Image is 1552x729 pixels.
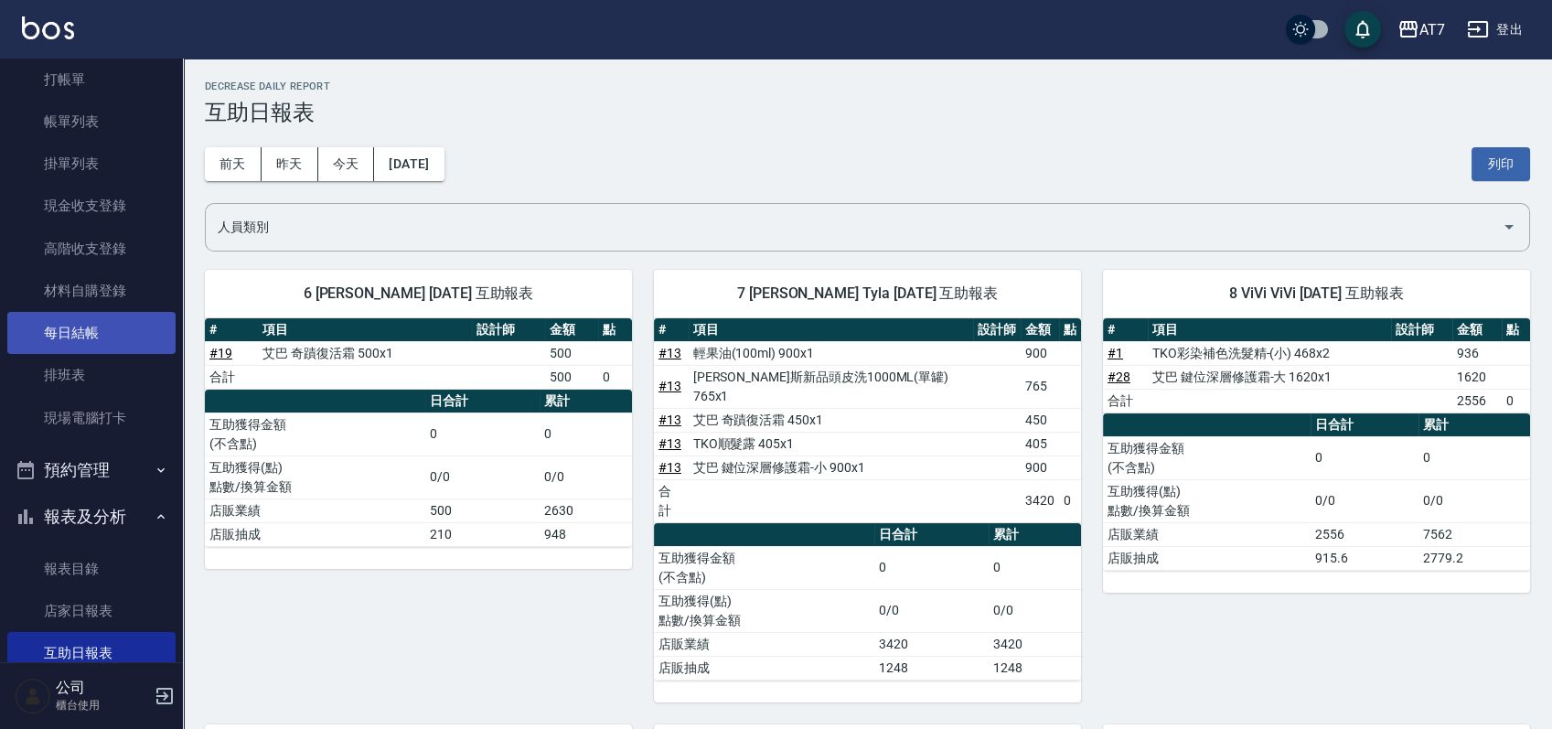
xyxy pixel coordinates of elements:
[1021,318,1059,342] th: 金額
[7,354,176,396] a: 排班表
[205,318,258,342] th: #
[989,546,1081,589] td: 0
[654,656,874,680] td: 店販抽成
[205,456,425,499] td: 互助獲得(點) 點數/換算金額
[1103,546,1311,570] td: 店販抽成
[874,589,989,632] td: 0/0
[658,460,681,475] a: #13
[1502,318,1530,342] th: 點
[540,456,632,499] td: 0/0
[654,632,874,656] td: 店販業績
[658,413,681,427] a: #13
[56,679,149,697] h5: 公司
[540,499,632,522] td: 2630
[7,590,176,632] a: 店家日報表
[545,365,598,389] td: 500
[989,523,1081,547] th: 累計
[1021,341,1059,365] td: 900
[1148,318,1391,342] th: 項目
[205,100,1530,125] h3: 互助日報表
[1103,436,1311,479] td: 互助獲得金額 (不含點)
[1125,284,1508,303] span: 8 ViVi ViVi [DATE] 互助報表
[22,16,74,39] img: Logo
[874,546,989,589] td: 0
[205,413,425,456] td: 互助獲得金額 (不含點)
[1311,522,1418,546] td: 2556
[425,413,540,456] td: 0
[1059,318,1081,342] th: 點
[213,211,1494,243] input: 人員名稱
[689,456,974,479] td: 艾巴 鍵位深層修護霜-小 900x1
[654,523,1081,681] table: a dense table
[56,697,149,713] p: 櫃台使用
[1103,522,1311,546] td: 店販業績
[676,284,1059,303] span: 7 [PERSON_NAME] Tyla [DATE] 互助報表
[545,341,598,365] td: 500
[1472,147,1530,181] button: 列印
[1460,13,1530,47] button: 登出
[989,589,1081,632] td: 0/0
[689,341,974,365] td: 輕果油(100ml) 900x1
[205,522,425,546] td: 店販抽成
[874,523,989,547] th: 日合計
[205,390,632,547] table: a dense table
[1344,11,1381,48] button: save
[227,284,610,303] span: 6 [PERSON_NAME] [DATE] 互助報表
[689,408,974,432] td: 艾巴 奇蹟復活霜 450x1
[654,479,689,522] td: 合計
[689,318,974,342] th: 項目
[205,80,1530,92] h2: Decrease Daily Report
[7,143,176,185] a: 掛單列表
[654,589,874,632] td: 互助獲得(點) 點數/換算金額
[1311,413,1418,437] th: 日合計
[874,632,989,656] td: 3420
[7,270,176,312] a: 材料自購登錄
[1452,341,1502,365] td: 936
[7,59,176,101] a: 打帳單
[989,656,1081,680] td: 1248
[1103,413,1530,571] table: a dense table
[658,379,681,393] a: #13
[205,499,425,522] td: 店販業績
[1419,18,1445,41] div: AT7
[7,228,176,270] a: 高階收支登錄
[973,318,1021,342] th: 設計師
[658,436,681,451] a: #13
[1108,346,1123,360] a: #1
[1390,11,1452,48] button: AT7
[1452,365,1502,389] td: 1620
[15,678,51,714] img: Person
[1452,318,1502,342] th: 金額
[374,147,444,181] button: [DATE]
[425,390,540,413] th: 日合計
[654,318,689,342] th: #
[874,656,989,680] td: 1248
[425,522,540,546] td: 210
[7,446,176,494] button: 預約管理
[1021,456,1059,479] td: 900
[1391,318,1452,342] th: 設計師
[540,413,632,456] td: 0
[205,318,632,390] table: a dense table
[7,312,176,354] a: 每日結帳
[1311,479,1418,522] td: 0/0
[1418,546,1530,570] td: 2779.2
[7,397,176,439] a: 現場電腦打卡
[7,185,176,227] a: 現金收支登錄
[1418,522,1530,546] td: 7562
[318,147,375,181] button: 今天
[1311,546,1418,570] td: 915.6
[1452,389,1502,413] td: 2556
[598,365,632,389] td: 0
[205,147,262,181] button: 前天
[1021,408,1059,432] td: 450
[1021,479,1059,522] td: 3420
[209,346,232,360] a: #19
[654,546,874,589] td: 互助獲得金額 (不含點)
[689,432,974,456] td: TKO順髮露 405x1
[989,632,1081,656] td: 3420
[540,390,632,413] th: 累計
[658,346,681,360] a: #13
[689,365,974,408] td: [PERSON_NAME]斯新品頭皮洗1000ML(單罐) 765x1
[1418,413,1530,437] th: 累計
